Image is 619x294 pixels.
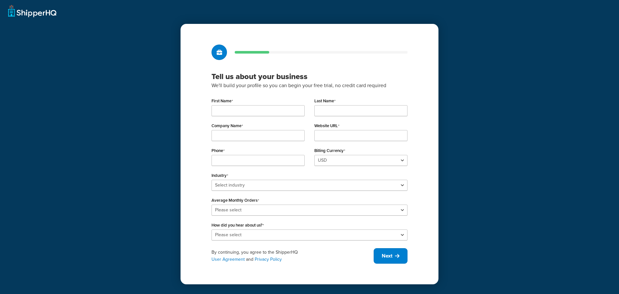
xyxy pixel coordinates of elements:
[374,248,408,264] button: Next
[211,198,259,203] label: Average Monthly Orders
[211,223,264,228] label: How did you hear about us?
[211,81,408,90] p: We'll build your profile so you can begin your free trial, no credit card required
[211,72,408,81] h3: Tell us about your business
[211,98,233,104] label: First Name
[211,256,245,263] a: User Agreement
[382,252,392,259] span: Next
[314,148,345,153] label: Billing Currency
[211,148,225,153] label: Phone
[255,256,282,263] a: Privacy Policy
[211,173,228,178] label: Industry
[314,123,339,128] label: Website URL
[211,249,374,263] div: By continuing, you agree to the ShipperHQ and
[314,98,336,104] label: Last Name
[211,123,243,128] label: Company Name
